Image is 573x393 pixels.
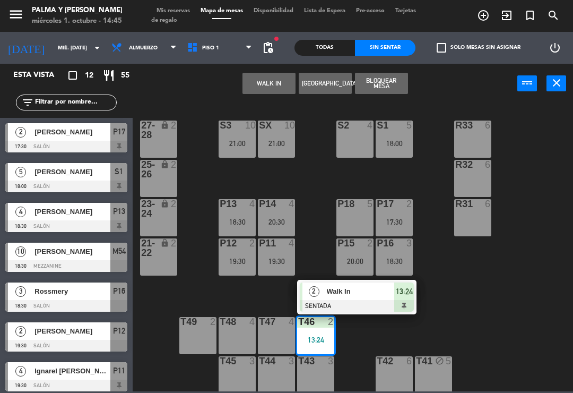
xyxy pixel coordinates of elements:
[406,356,413,366] div: 6
[455,160,456,169] div: R32
[416,356,416,366] div: T41
[455,121,456,130] div: R33
[34,206,110,217] span: [PERSON_NAME]
[367,121,374,130] div: 4
[259,238,259,248] div: P11
[202,45,219,51] span: Piso 1
[34,365,110,377] span: Ignarel [PERSON_NAME]
[160,160,169,169] i: lock
[437,43,520,53] label: Solo mesas sin asignar
[298,317,299,327] div: T46
[5,69,76,82] div: Esta vista
[180,317,181,327] div: T49
[32,5,123,16] div: Palma y [PERSON_NAME]
[171,121,177,130] div: 2
[115,165,123,178] span: S1
[328,356,334,366] div: 3
[171,199,177,209] div: 2
[495,6,518,24] span: WALK IN
[328,317,334,327] div: 2
[273,36,280,42] span: fiber_manual_record
[259,121,259,130] div: SX
[34,326,110,337] span: [PERSON_NAME]
[219,140,256,147] div: 21:00
[299,73,352,94] button: [GEOGRAPHIC_DATA]
[258,140,295,147] div: 21:00
[249,238,256,248] div: 2
[34,246,110,257] span: [PERSON_NAME]
[542,6,565,24] span: BUSCAR
[500,9,513,22] i: exit_to_app
[289,317,295,327] div: 4
[298,356,299,366] div: T43
[171,160,177,169] div: 2
[284,121,295,130] div: 10
[141,238,142,258] div: 21-22
[15,246,26,257] span: 10
[34,97,116,108] input: Filtrar por nombre...
[249,356,256,366] div: 3
[396,285,413,298] span: 13:24
[406,199,413,209] div: 2
[15,326,26,337] span: 2
[242,73,296,94] button: WALK IN
[15,207,26,217] span: 4
[171,238,177,248] div: 2
[249,317,256,327] div: 4
[259,317,259,327] div: T47
[160,199,169,208] i: lock
[355,73,408,94] button: Bloquear Mesa
[113,205,125,218] span: P13
[406,238,413,248] div: 3
[485,121,491,130] div: 6
[289,356,295,366] div: 3
[219,258,256,265] div: 19:30
[376,140,413,147] div: 18:00
[289,238,295,248] div: 4
[289,199,295,209] div: 4
[262,41,274,54] span: pending_actions
[151,8,195,14] span: Mis reservas
[219,218,256,226] div: 18:30
[8,6,24,22] i: menu
[34,286,110,297] span: Rossmery
[141,121,142,140] div: 27-28
[297,336,334,344] div: 13:24
[34,166,110,177] span: [PERSON_NAME]
[406,121,413,130] div: 5
[485,160,491,169] div: 6
[66,69,79,82] i: crop_square
[547,9,560,22] i: search
[355,40,415,56] div: Sin sentar
[336,258,374,265] div: 20:00
[485,199,491,209] div: 6
[121,70,129,82] span: 55
[8,6,24,26] button: menu
[129,45,158,51] span: Almuerzo
[32,16,123,27] div: miércoles 1. octubre - 14:45
[435,356,444,365] i: block
[15,127,26,138] span: 2
[85,70,93,82] span: 12
[549,41,561,54] i: power_settings_new
[259,199,259,209] div: P14
[91,41,103,54] i: arrow_drop_down
[299,8,351,14] span: Lista de Espera
[34,126,110,138] span: [PERSON_NAME]
[21,96,34,109] i: filter_list
[113,324,125,337] span: P12
[550,76,563,89] i: close
[309,286,319,297] span: 2
[113,285,125,297] span: P16
[472,6,495,24] span: RESERVAR MESA
[367,199,374,209] div: 5
[477,9,490,22] i: add_circle_outline
[245,121,256,130] div: 10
